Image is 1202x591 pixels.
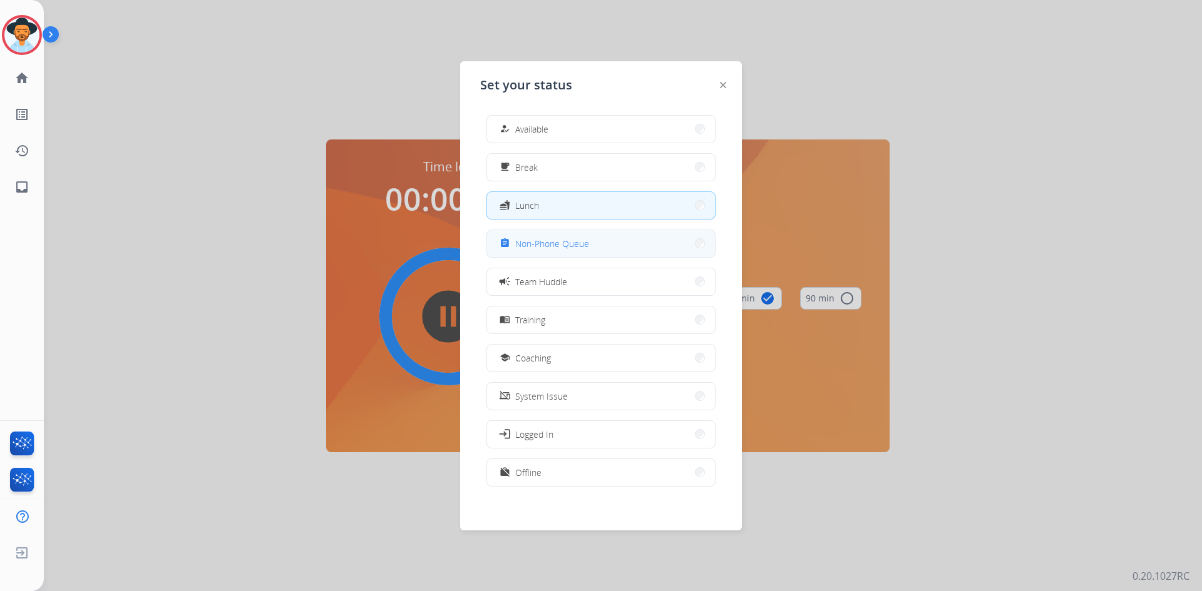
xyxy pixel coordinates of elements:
[500,200,510,211] mat-icon: fastfood
[515,275,567,288] span: Team Huddle
[515,161,538,174] span: Break
[515,199,539,212] span: Lunch
[500,162,510,173] mat-icon: free_breakfast
[500,353,510,363] mat-icon: school
[498,428,511,440] mat-icon: login
[487,154,715,181] button: Break
[487,383,715,410] button: System Issue
[515,466,542,479] span: Offline
[14,143,29,158] mat-icon: history
[515,123,548,136] span: Available
[1133,568,1189,583] p: 0.20.1027RC
[487,116,715,143] button: Available
[480,76,572,94] span: Set your status
[487,345,715,371] button: Coaching
[14,107,29,122] mat-icon: list_alt
[487,421,715,448] button: Logged In
[487,459,715,486] button: Offline
[498,275,511,288] mat-icon: campaign
[487,192,715,219] button: Lunch
[500,124,510,134] mat-icon: how_to_reg
[487,268,715,295] button: Team Huddle
[4,18,39,53] img: avatar
[14,179,29,194] mat-icon: inbox
[500,391,510,402] mat-icon: phonelink_off
[500,315,510,325] mat-icon: menu_book
[500,238,510,249] mat-icon: assignment
[500,467,510,478] mat-icon: work_off
[720,82,726,88] img: close-button
[515,351,551,365] span: Coaching
[487,306,715,333] button: Training
[515,313,545,326] span: Training
[515,390,568,403] span: System Issue
[14,71,29,86] mat-icon: home
[515,237,589,250] span: Non-Phone Queue
[515,428,553,441] span: Logged In
[487,230,715,257] button: Non-Phone Queue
